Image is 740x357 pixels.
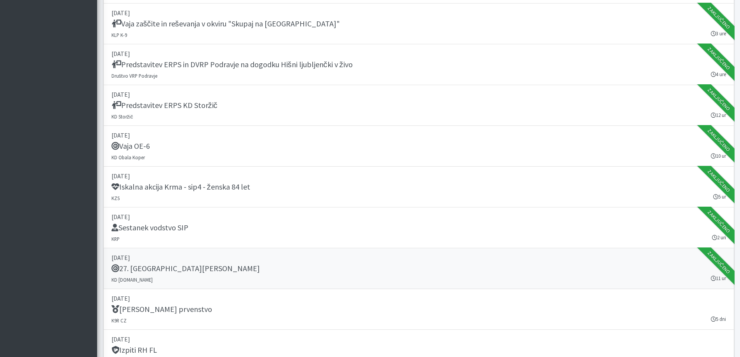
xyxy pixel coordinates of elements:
h5: Sestanek vodstvo SIP [111,223,188,232]
a: [DATE] Predstavitev ERPS KD Storžič KD Storžič 12 ur Zaključeno [103,85,734,126]
small: K9R CZ [111,317,127,324]
small: KD Storžič [111,113,133,120]
h5: Predstavitev ERPS in DVRP Podravje na dogodku Hišni ljubljenčki v živo [111,60,353,69]
p: [DATE] [111,49,726,58]
h5: Vaja OE-6 [111,141,150,151]
small: KD [DOMAIN_NAME] [111,277,153,283]
a: [DATE] Iskalna akcija Krma - sip4 - ženska 84 let KZS 5 ur Zaključeno [103,167,734,207]
p: [DATE] [111,131,726,140]
h5: 27. [GEOGRAPHIC_DATA][PERSON_NAME] [111,264,260,273]
h5: Vaja zaščite in reševanja v okviru "Skupaj na [GEOGRAPHIC_DATA]" [111,19,340,28]
small: KZS [111,195,120,201]
small: Društvo VRP Podravje [111,73,157,79]
a: [DATE] Sestanek vodstvo SIP KRP 2 uri Zaključeno [103,207,734,248]
small: 5 dni [711,315,726,323]
small: KD Obala Koper [111,154,145,160]
a: [DATE] [PERSON_NAME] prvenstvo K9R CZ 5 dni [103,289,734,330]
small: KRP [111,236,120,242]
p: [DATE] [111,212,726,221]
h5: Iskalna akcija Krma - sip4 - ženska 84 let [111,182,250,192]
p: [DATE] [111,253,726,262]
a: [DATE] Vaja zaščite in reševanja v okviru "Skupaj na [GEOGRAPHIC_DATA]" KLP K-9 3 ure Zaključeno [103,3,734,44]
a: [DATE] Predstavitev ERPS in DVRP Podravje na dogodku Hišni ljubljenčki v živo Društvo VRP Podravj... [103,44,734,85]
p: [DATE] [111,171,726,181]
h5: Izpiti RH FL [111,345,157,355]
p: [DATE] [111,8,726,17]
a: [DATE] 27. [GEOGRAPHIC_DATA][PERSON_NAME] KD [DOMAIN_NAME] 11 ur Zaključeno [103,248,734,289]
small: KLP K-9 [111,32,127,38]
a: [DATE] Vaja OE-6 KD Obala Koper 10 ur Zaključeno [103,126,734,167]
p: [DATE] [111,334,726,344]
h5: Predstavitev ERPS KD Storžič [111,101,218,110]
h5: [PERSON_NAME] prvenstvo [111,305,212,314]
p: [DATE] [111,294,726,303]
p: [DATE] [111,90,726,99]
